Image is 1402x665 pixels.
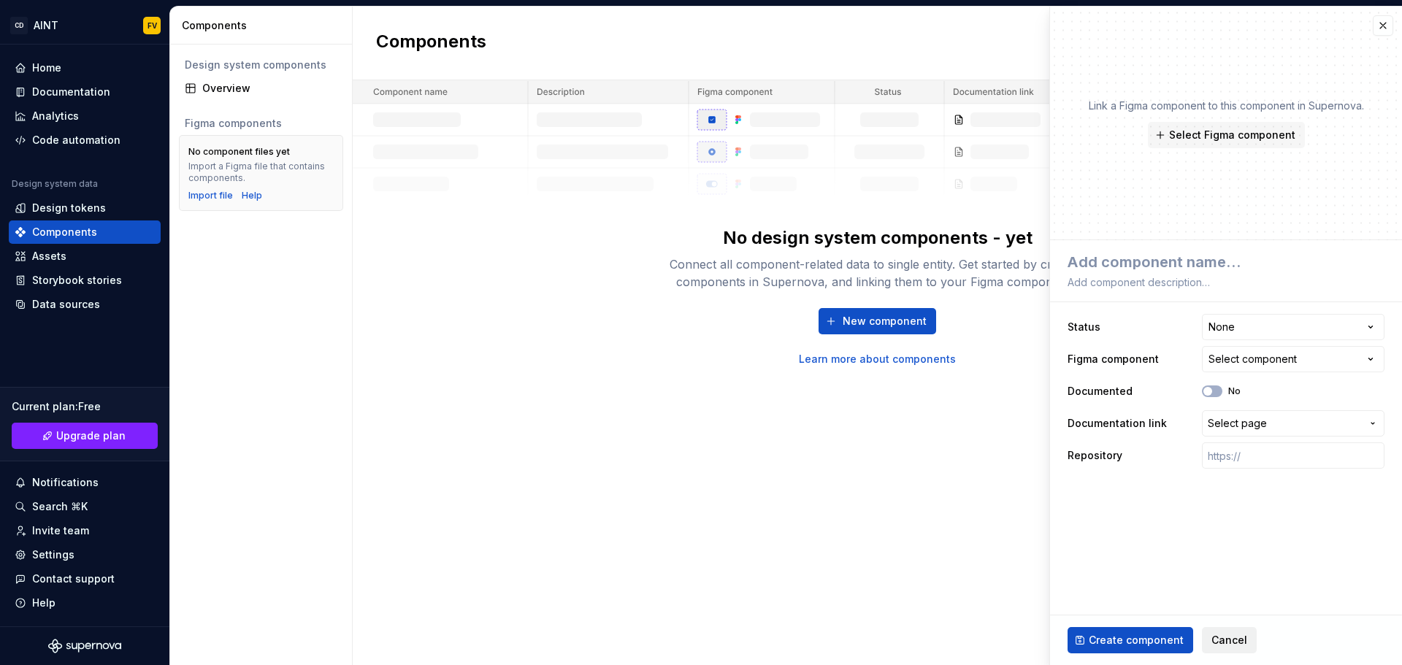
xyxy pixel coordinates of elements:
div: Notifications [32,475,99,490]
h2: Components [376,30,486,56]
div: No design system components - yet [723,226,1033,250]
label: Status [1068,320,1100,334]
button: Notifications [9,471,161,494]
span: Create component [1089,633,1184,647]
div: Storybook stories [32,273,122,288]
a: Data sources [9,293,161,316]
a: Components [9,220,161,244]
div: Import a Figma file that contains components. [188,161,334,184]
label: No [1228,385,1241,397]
label: Repository [1068,448,1122,463]
button: Create component [1068,627,1193,653]
div: Figma components [185,116,337,131]
a: Storybook stories [9,269,161,292]
a: Settings [9,543,161,566]
a: Design tokens [9,196,161,220]
button: Cancel [1202,627,1257,653]
button: Search ⌘K [9,495,161,518]
div: Select component [1208,352,1297,366]
button: Select page [1202,410,1384,437]
a: Assets [9,245,161,268]
span: Upgrade plan [56,428,126,443]
div: Design system components [185,58,337,72]
div: Design tokens [32,201,106,215]
button: Select Figma component [1148,122,1305,148]
button: Import file [188,190,233,201]
span: Select page [1208,416,1267,431]
div: Assets [32,249,66,264]
div: CD [10,17,28,34]
div: Code automation [32,133,120,147]
div: Current plan : Free [12,399,158,414]
div: Analytics [32,109,79,123]
a: Invite team [9,519,161,542]
div: Search ⌘K [32,499,88,514]
div: Contact support [32,572,115,586]
a: Learn more about components [799,352,956,366]
div: AINT [34,18,58,33]
div: Home [32,61,61,75]
div: Data sources [32,297,100,312]
button: Contact support [9,567,161,591]
input: https:// [1202,442,1384,469]
div: Connect all component-related data to single entity. Get started by creating components in Supern... [644,255,1111,291]
div: Overview [202,81,337,96]
a: Upgrade plan [12,423,158,449]
a: Overview [179,77,343,100]
p: Link a Figma component to this component in Supernova. [1089,99,1364,113]
div: Design system data [12,178,98,190]
button: New component [819,308,936,334]
a: Documentation [9,80,161,104]
span: Select Figma component [1169,128,1295,142]
span: Cancel [1211,633,1247,647]
a: Analytics [9,104,161,128]
span: New component [843,314,927,328]
a: Code automation [9,128,161,152]
button: CDAINTFV [3,9,166,41]
div: FV [148,20,157,31]
div: Components [32,225,97,239]
a: Home [9,56,161,80]
div: Components [182,18,346,33]
button: Select component [1202,346,1384,372]
button: Help [9,591,161,615]
div: Settings [32,547,74,562]
label: Documentation link [1068,416,1167,431]
div: No component files yet [188,146,290,158]
a: Help [242,190,262,201]
label: Documented [1068,384,1133,399]
label: Figma component [1068,352,1159,366]
div: Invite team [32,523,89,538]
div: Documentation [32,85,110,99]
svg: Supernova Logo [48,639,121,653]
div: Help [32,596,55,610]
